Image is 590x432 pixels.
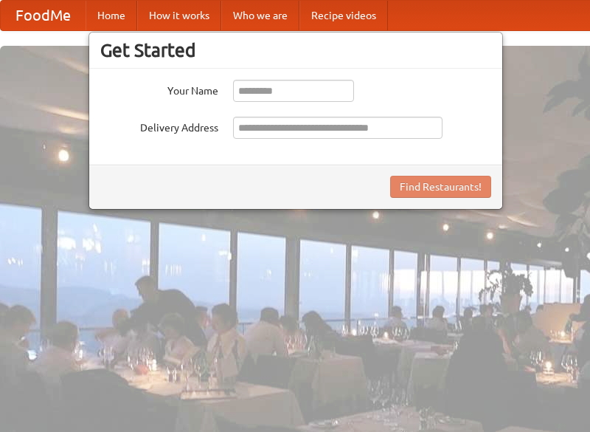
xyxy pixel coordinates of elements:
a: Recipe videos [299,1,388,30]
label: Delivery Address [100,117,218,135]
a: How it works [137,1,221,30]
label: Your Name [100,80,218,98]
h3: Get Started [100,39,491,61]
a: Who we are [221,1,299,30]
a: Home [86,1,137,30]
button: Find Restaurants! [390,176,491,198]
a: FoodMe [1,1,86,30]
